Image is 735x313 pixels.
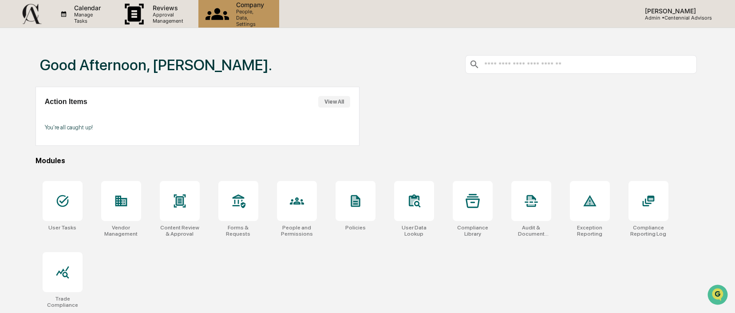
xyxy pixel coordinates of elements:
[146,12,188,24] p: Approval Management
[5,108,61,124] a: 🖐️Preclearance
[67,4,105,12] p: Calendar
[146,4,188,12] p: Reviews
[18,112,57,121] span: Preclearance
[30,77,112,84] div: We're available if you need us!
[73,112,110,121] span: Attestations
[64,113,71,120] div: 🗄️
[9,130,16,137] div: 🔎
[218,225,258,237] div: Forms & Requests
[101,225,141,237] div: Vendor Management
[9,19,162,33] p: How can we help?
[160,225,200,237] div: Content Review & Approval
[45,124,350,131] p: You're all caught up!
[45,98,87,106] h2: Action Items
[21,3,43,25] img: logo
[88,151,107,157] span: Pylon
[318,96,350,108] button: View All
[638,7,712,15] p: [PERSON_NAME]
[5,125,59,141] a: 🔎Data Lookup
[43,296,83,308] div: Trade Compliance
[9,113,16,120] div: 🖐️
[570,225,610,237] div: Exception Reporting
[453,225,493,237] div: Compliance Library
[707,284,731,308] iframe: Open customer support
[277,225,317,237] div: People and Permissions
[638,15,712,21] p: Admin • Centennial Advisors
[628,225,668,237] div: Compliance Reporting Log
[511,225,551,237] div: Audit & Document Logs
[48,225,76,231] div: User Tasks
[229,1,269,8] p: Company
[229,8,269,27] p: People, Data, Settings
[30,68,146,77] div: Start new chat
[63,150,107,157] a: Powered byPylon
[36,156,697,165] div: Modules
[40,56,272,74] h1: Good Afternoon, [PERSON_NAME].
[18,129,56,138] span: Data Lookup
[151,71,162,81] button: Start new chat
[61,108,114,124] a: 🗄️Attestations
[345,225,366,231] div: Policies
[9,68,25,84] img: 1746055101610-c473b297-6a78-478c-a979-82029cc54cd1
[67,12,105,24] p: Manage Tasks
[394,225,434,237] div: User Data Lookup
